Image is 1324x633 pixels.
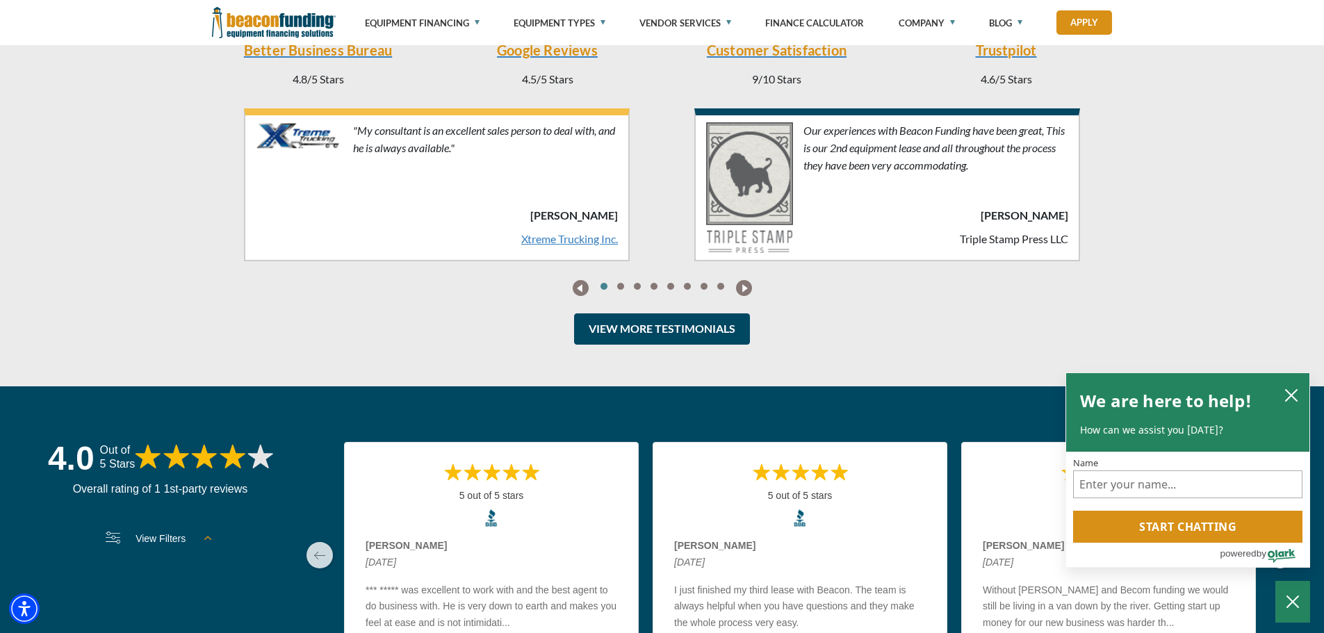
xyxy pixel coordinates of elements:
span: [PERSON_NAME] [366,538,617,554]
p: 4.5/5 Stars [441,71,654,88]
img: Xtreme Trucking Inc. Logo [256,122,343,209]
img: Triple Stamp Press LLC [706,122,793,254]
span: "My consultant is an excellent sales person to deal with, and he is always available." [353,124,615,154]
span: 5 Stars [100,459,136,470]
p: 4.6/5 Stars [900,71,1113,88]
a: Google Reviews [441,40,654,60]
p: Triple Stamp Press LLC [803,231,1068,247]
label: Name [1073,459,1302,468]
button: Close Chatbox [1275,581,1310,623]
span: [PERSON_NAME] [983,538,1234,554]
a: View More Testimonials [574,313,750,345]
a: next [736,275,752,299]
a: Go To Slide 5 [679,281,696,293]
img: bbb [484,509,498,527]
span: by [1257,545,1266,562]
a: View Filters [35,523,286,554]
div: 5 out of 5 stars [983,488,1234,504]
a: Go To Slide 2 [629,281,646,293]
button: close chatbox [1280,385,1302,404]
span: [DATE] [366,554,617,571]
div: Accessibility Menu [9,593,40,624]
span: [DATE] [674,554,926,571]
a: Trustpilot [900,40,1113,60]
span: Our experiences with Beacon Funding have been great, This is our 2nd equipment lease and all thro... [803,124,1065,172]
div: 4.0 [48,442,100,475]
b: [PERSON_NAME] [803,207,1068,224]
a: Xtreme Trucking Inc. - open in a new tab [353,231,618,247]
div: olark chatbox [1065,372,1310,568]
a: Go To Slide 1 [612,281,629,293]
a: Go To Slide 4 [662,281,679,293]
div: 5 out of 5 stars [366,488,617,504]
b: [PERSON_NAME] [353,207,618,224]
h2: We are here to help! [1080,387,1252,415]
span: powered [1220,545,1256,562]
a: Go To Slide 3 [646,281,662,293]
span: [PERSON_NAME] [674,538,926,554]
a: Go To Slide 7 [712,281,729,293]
a: previous [573,275,589,299]
a: Better Business Bureau [212,40,425,60]
button: Start chatting [1073,511,1302,543]
span: [DATE] [983,554,1234,571]
div: 5 out of 5 stars [674,488,926,504]
a: Customer Satisfaction [671,40,883,60]
p: 4.8/5 Stars [212,71,425,88]
a: previous page [307,542,333,568]
a: Go To Slide 0 [596,281,612,293]
p: 9/10 Stars [671,71,883,88]
p: I just finished my third lease with Beacon. The team is always helpful when you have questions an... [674,582,926,632]
p: Without [PERSON_NAME] and Becom funding we would still be living in a van down by the river. Gett... [983,582,1234,632]
img: bbb [793,509,807,527]
span: Out of [100,445,136,456]
p: *** ***** was excellent to work with and the best agent to do business with. He is very down to e... [366,582,617,632]
img: Right Navigator [736,280,752,296]
input: Name [1073,470,1302,498]
p: How can we assist you [DATE]? [1080,423,1296,437]
a: Powered by Olark [1220,543,1309,567]
a: Go To Slide 6 [696,281,712,293]
a: Apply [1056,10,1112,35]
div: Overall rating of 1 1st-party reviews [35,481,286,498]
img: Left Navigator [573,280,589,296]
